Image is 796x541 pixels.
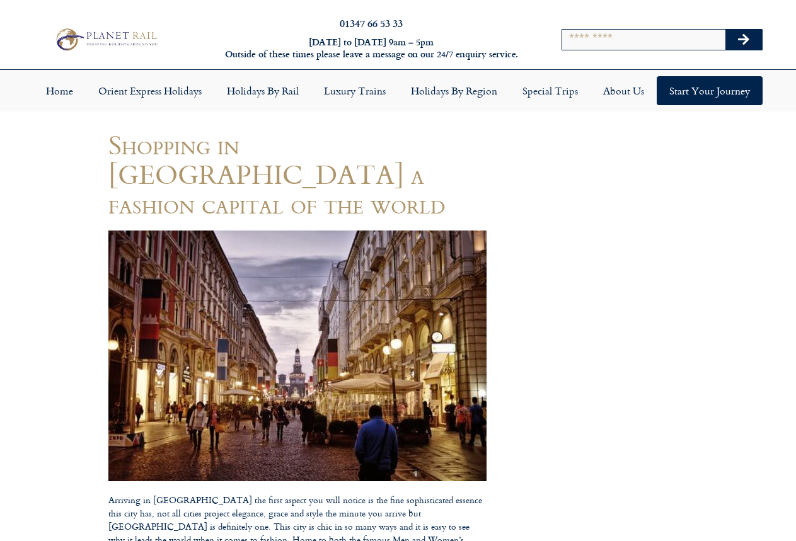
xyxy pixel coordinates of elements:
[340,16,403,30] a: 01347 66 53 33
[216,37,528,60] h6: [DATE] to [DATE] 9am – 5pm Outside of these times please leave a message on our 24/7 enquiry serv...
[398,76,510,105] a: Holidays by Region
[33,76,86,105] a: Home
[657,76,763,105] a: Start your Journey
[725,30,762,50] button: Search
[108,130,487,219] h1: Shopping in [GEOGRAPHIC_DATA] a fashion capital of the world
[510,76,591,105] a: Special Trips
[311,76,398,105] a: Luxury Trains
[86,76,214,105] a: Orient Express Holidays
[6,76,790,105] nav: Menu
[214,76,311,105] a: Holidays by Rail
[52,26,160,52] img: Planet Rail Train Holidays Logo
[591,76,657,105] a: About Us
